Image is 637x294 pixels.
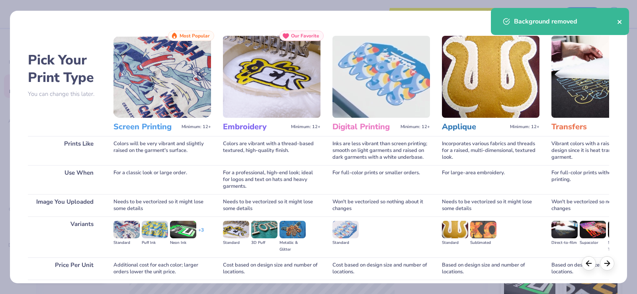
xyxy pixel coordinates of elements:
span: Our Favorite [291,33,319,39]
h3: Transfers [551,122,616,132]
div: Colors will be very vibrant and slightly raised on the garment's surface. [113,136,211,165]
div: Additional cost for each color; larger orders lower the unit price. [113,257,211,280]
div: + 3 [198,227,204,240]
div: Image You Uploaded [28,194,102,216]
img: Sublimated [470,221,496,238]
span: Minimum: 12+ [291,124,320,130]
span: Minimum: 12+ [182,124,211,130]
div: For a professional, high-end look; ideal for logos and text on hats and heavy garments. [223,165,320,194]
div: For large-area embroidery. [442,165,539,194]
div: For full-color prints or smaller orders. [332,165,430,194]
div: Incorporates various fabrics and threads for a raised, multi-dimensional, textured look. [442,136,539,165]
span: Minimum: 12+ [510,124,539,130]
button: close [617,17,623,26]
div: 3D Puff [251,239,277,246]
div: Screen Transfer [608,239,634,253]
h3: Digital Printing [332,122,397,132]
div: Needs to be vectorized so it might lose some details [442,194,539,216]
img: 3D Puff [251,221,277,238]
div: Standard [223,239,249,246]
div: Supacolor [580,239,606,246]
img: Applique [442,36,539,118]
span: Minimum: 12+ [401,124,430,130]
img: Digital Printing [332,36,430,118]
div: Standard [113,239,140,246]
div: Needs to be vectorized so it might lose some details [223,194,320,216]
div: Variants [28,216,102,257]
div: Won't be vectorized so nothing about it changes [332,194,430,216]
h3: Embroidery [223,122,288,132]
img: Standard [113,221,140,238]
div: Puff Ink [142,239,168,246]
div: Direct-to-film [551,239,578,246]
h3: Applique [442,122,507,132]
div: Background removed [514,17,617,26]
img: Puff Ink [142,221,168,238]
div: Metallic & Glitter [279,239,306,253]
img: Metallic & Glitter [279,221,306,238]
div: Inks are less vibrant than screen printing; smooth on light garments and raised on dark garments ... [332,136,430,165]
img: Supacolor [580,221,606,238]
div: Standard [332,239,359,246]
h2: Pick Your Print Type [28,51,102,86]
div: Based on design size and number of locations. [442,257,539,280]
img: Screen Transfer [608,221,634,238]
div: Needs to be vectorized so it might lose some details [113,194,211,216]
div: Sublimated [470,239,496,246]
img: Screen Printing [113,36,211,118]
div: Cost based on design size and number of locations. [223,257,320,280]
h3: Screen Printing [113,122,178,132]
img: Standard [223,221,249,238]
div: Use When [28,165,102,194]
div: Neon Ink [170,239,196,246]
img: Standard [442,221,468,238]
div: For a classic look or large order. [113,165,211,194]
img: Embroidery [223,36,320,118]
p: You can change this later. [28,91,102,97]
div: Colors are vibrant with a thread-based textured, high-quality finish. [223,136,320,165]
div: Price Per Unit [28,257,102,280]
div: Prints Like [28,136,102,165]
img: Direct-to-film [551,221,578,238]
div: Cost based on design size and number of locations. [332,257,430,280]
div: Standard [442,239,468,246]
span: Most Popular [180,33,210,39]
img: Standard [332,221,359,238]
img: Neon Ink [170,221,196,238]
